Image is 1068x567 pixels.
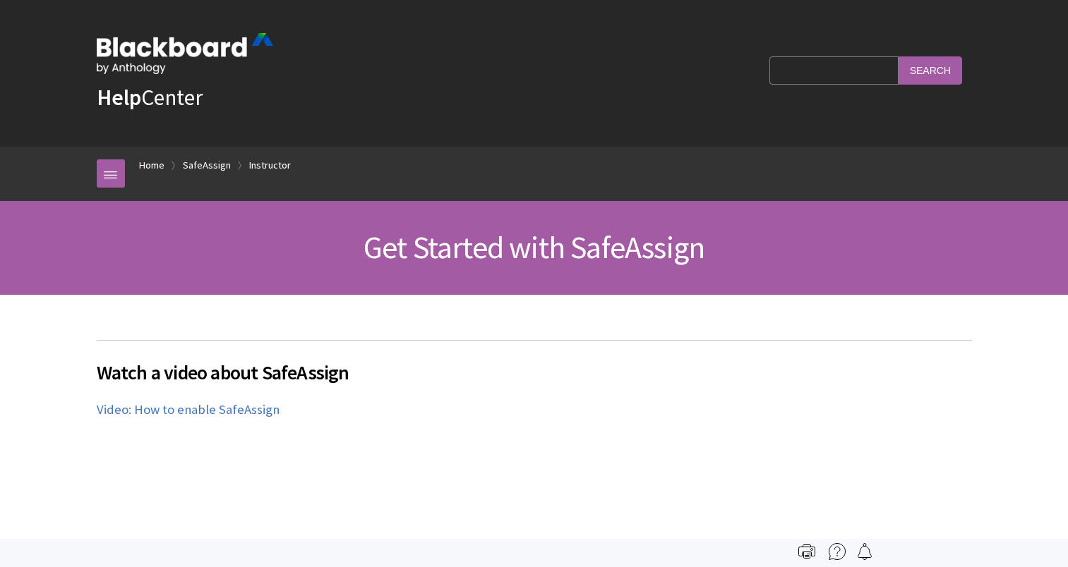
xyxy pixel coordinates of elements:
img: Follow this page [856,543,873,560]
a: SafeAssign [183,157,231,174]
img: Print [798,543,815,560]
a: Video: How to enable SafeAssign [97,401,280,418]
strong: Help [97,83,141,111]
input: Search [899,56,962,84]
img: Blackboard by Anthology [97,33,273,74]
a: Home [139,157,164,174]
img: More help [829,543,846,560]
span: Get Started with SafeAssign [364,228,704,267]
a: Instructor [249,157,291,174]
h2: Watch a video about SafeAssign [97,340,972,387]
a: HelpCenter [97,83,203,111]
